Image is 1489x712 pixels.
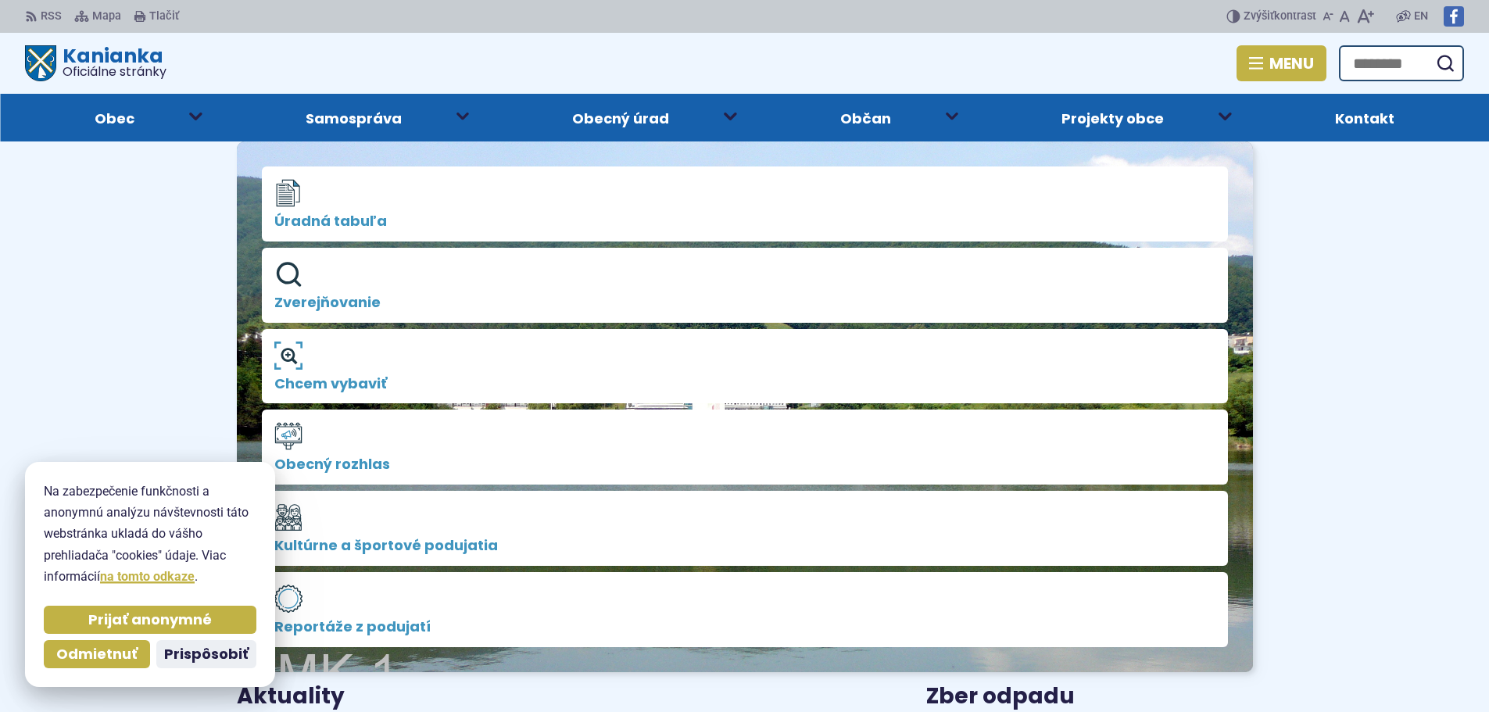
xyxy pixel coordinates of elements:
span: Prispôsobiť [164,646,249,664]
a: Kontakt [1265,94,1465,141]
a: Úradná tabuľa [262,166,1228,242]
a: na tomto odkaze [100,569,195,584]
span: Samospráva [306,94,402,141]
span: Občan [840,94,891,141]
button: Prispôsobiť [156,640,256,668]
button: Otvoriť podmenu pre [934,100,970,131]
a: Kultúrne a športové podujatia [262,491,1228,566]
span: Zverejňovanie [274,295,1215,310]
span: Oficiálne stránky [63,66,166,78]
h1: Kanianka [56,46,166,78]
p: Na zabezpečenie funkčnosti a anonymnú analýzu návštevnosti táto webstránka ukladá do vášho prehli... [44,481,256,587]
span: kontrast [1244,10,1316,23]
a: Občan [771,94,961,141]
span: Odmietnuť [56,646,138,664]
button: Menu [1237,45,1326,81]
img: Prejsť na domovskú stránku [25,45,56,81]
a: Logo Kanianka, prejsť na domovskú stránku. [25,45,166,81]
span: RSS [41,7,62,26]
a: Obecný úrad [503,94,739,141]
span: Mapa [92,7,121,26]
a: Projekty obce [992,94,1234,141]
span: Tlačiť [149,10,179,23]
img: Prejsť na Facebook stránku [1444,6,1464,27]
button: Otvoriť podmenu pre [1208,100,1244,131]
span: Menu [1269,57,1314,70]
button: Otvoriť podmenu pre [713,100,749,131]
h3: Aktuality [237,685,345,709]
span: Obec [95,94,134,141]
span: Úradná tabuľa [274,213,1215,229]
span: Reportáže z podujatí [274,619,1215,635]
span: Kontakt [1335,94,1394,141]
h3: Zber odpadu [926,685,1252,709]
button: Otvoriť podmenu pre [178,100,214,131]
button: Odmietnuť [44,640,150,668]
span: Kultúrne a športové podujatia [274,538,1215,553]
a: Reportáže z podujatí [262,572,1228,647]
span: Chcem vybaviť [274,376,1215,392]
a: Zverejňovanie [262,248,1228,323]
a: Obec [25,94,205,141]
span: Obecný rozhlas [274,456,1215,472]
button: Otvoriť podmenu pre [445,100,481,131]
a: Chcem vybaviť [262,329,1228,404]
button: Prijať anonymné [44,606,256,634]
span: Obecný úrad [572,94,669,141]
span: Prijať anonymné [88,611,212,629]
a: Samospráva [236,94,472,141]
span: EN [1414,7,1428,26]
a: Obecný rozhlas [262,410,1228,485]
a: EN [1411,7,1431,26]
span: Zvýšiť [1244,9,1274,23]
span: Projekty obce [1061,94,1164,141]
